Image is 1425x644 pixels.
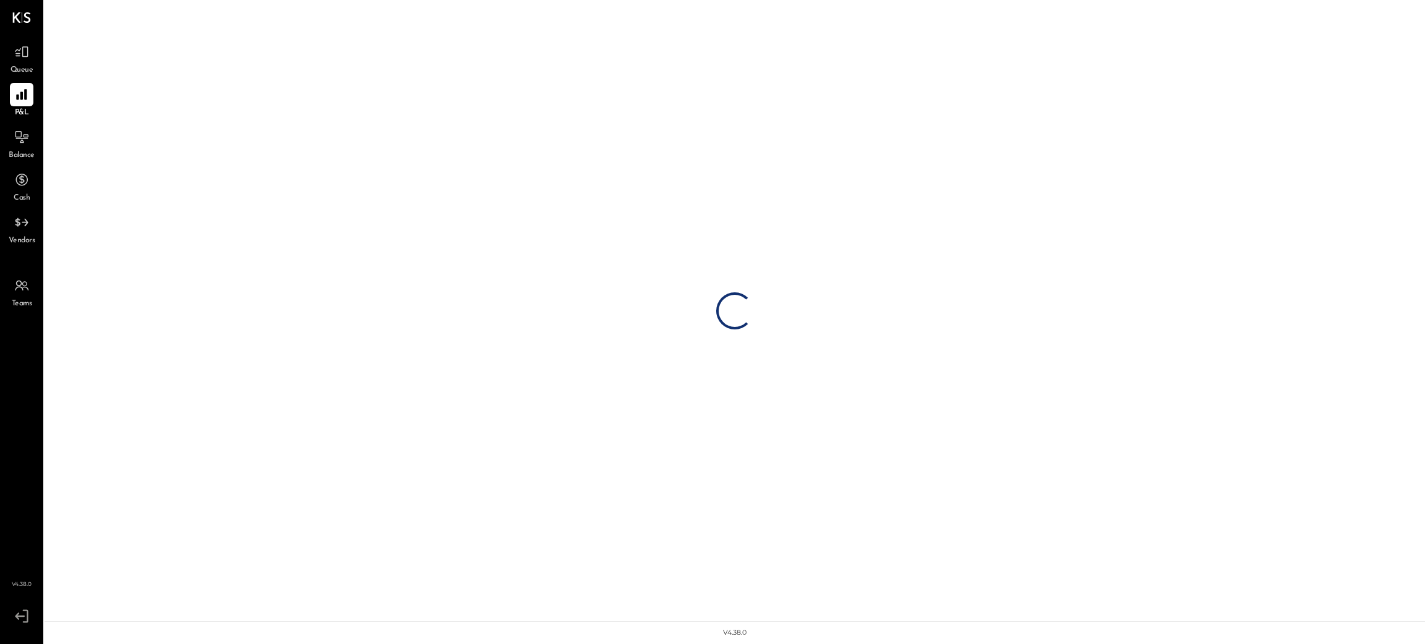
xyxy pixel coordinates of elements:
[1,40,43,76] a: Queue
[1,125,43,161] a: Balance
[1,274,43,310] a: Teams
[723,628,747,638] div: v 4.38.0
[1,168,43,204] a: Cash
[15,108,29,119] span: P&L
[14,193,30,204] span: Cash
[12,299,32,310] span: Teams
[1,211,43,247] a: Vendors
[11,65,33,76] span: Queue
[9,150,35,161] span: Balance
[1,83,43,119] a: P&L
[9,235,35,247] span: Vendors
